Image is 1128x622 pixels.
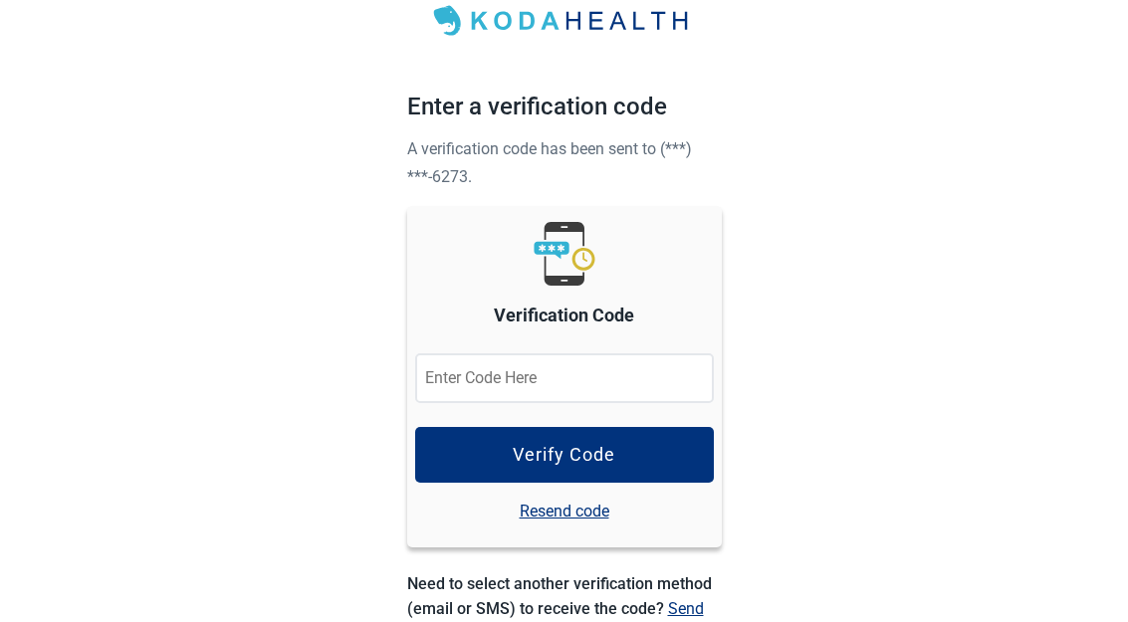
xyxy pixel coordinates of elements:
h1: Enter a verification code [407,89,722,134]
a: Resend code [520,499,609,523]
div: Verify Code [513,445,615,465]
input: Enter Code Here [415,353,714,403]
span: A verification code has been sent to (***) ***-6273. [407,139,692,186]
button: Verify Code [415,427,714,483]
span: Need to select another verification method (email or SMS) to receive the code? [407,574,712,618]
label: Verification Code [494,302,634,329]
